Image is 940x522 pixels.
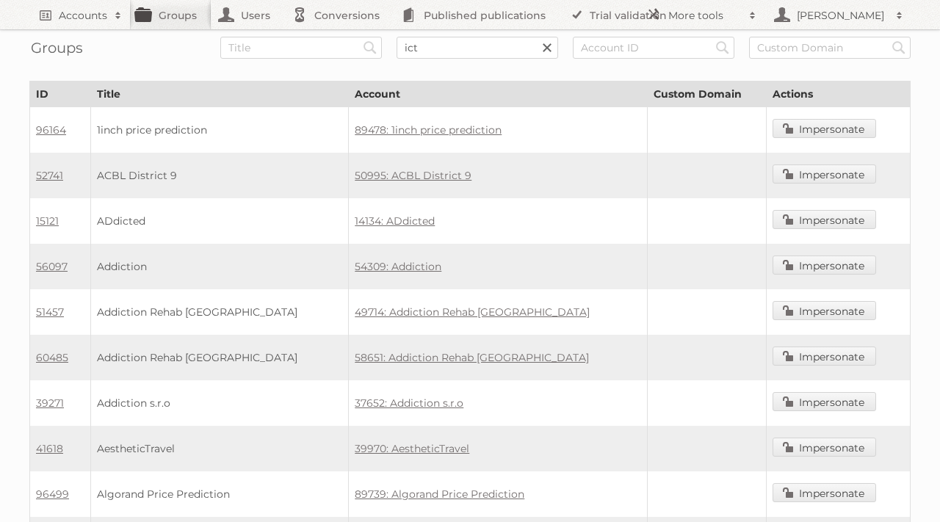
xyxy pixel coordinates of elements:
[648,81,767,107] th: Custom Domain
[59,8,107,23] h2: Accounts
[359,37,381,59] input: Search
[397,37,558,59] input: Account Name
[220,37,382,59] input: Title
[355,260,441,273] a: 54309: Addiction
[90,426,349,471] td: AestheticTravel
[36,214,59,228] a: 15121
[90,380,349,426] td: Addiction s.r.o
[773,392,876,411] a: Impersonate
[773,119,876,138] a: Impersonate
[773,438,876,457] a: Impersonate
[355,351,589,364] a: 58651: Addiction Rehab [GEOGRAPHIC_DATA]
[355,396,463,410] a: 37652: Addiction s.r.o
[90,471,349,517] td: Algorand Price Prediction
[30,81,91,107] th: ID
[355,123,502,137] a: 89478: 1inch price prediction
[773,301,876,320] a: Impersonate
[90,153,349,198] td: ACBL District 9
[349,81,648,107] th: Account
[793,8,889,23] h2: [PERSON_NAME]
[90,289,349,335] td: Addiction Rehab [GEOGRAPHIC_DATA]
[36,123,66,137] a: 96164
[668,8,742,23] h2: More tools
[90,198,349,244] td: ADdicted
[355,487,524,501] a: 89739: Algorand Price Prediction
[749,37,911,59] input: Custom Domain
[355,169,471,182] a: 50995: ACBL District 9
[773,164,876,184] a: Impersonate
[355,214,435,228] a: 14134: ADdicted
[767,81,911,107] th: Actions
[36,396,64,410] a: 39271
[36,442,63,455] a: 41618
[90,335,349,380] td: Addiction Rehab [GEOGRAPHIC_DATA]
[36,487,69,501] a: 96499
[888,37,910,59] input: Search
[90,244,349,289] td: Addiction
[712,37,734,59] input: Search
[36,305,64,319] a: 51457
[36,351,68,364] a: 60485
[90,107,349,153] td: 1inch price prediction
[90,81,349,107] th: Title
[773,347,876,366] a: Impersonate
[773,255,876,275] a: Impersonate
[355,442,469,455] a: 39970: AestheticTravel
[36,260,68,273] a: 56097
[355,305,590,319] a: 49714: Addiction Rehab [GEOGRAPHIC_DATA]
[36,169,63,182] a: 52741
[773,483,876,502] a: Impersonate
[773,210,876,229] a: Impersonate
[573,37,734,59] input: Account ID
